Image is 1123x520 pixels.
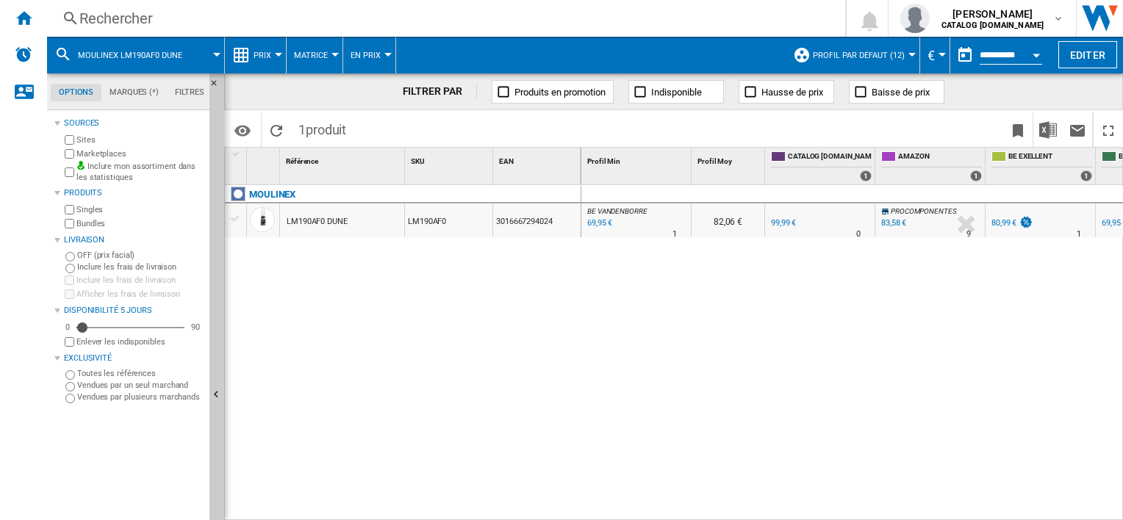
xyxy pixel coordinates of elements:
[65,382,75,391] input: Vendues par un seul marchand
[411,157,425,165] span: SKU
[65,149,74,159] input: Marketplaces
[65,135,74,145] input: Sites
[286,157,318,165] span: Référence
[65,289,74,299] input: Afficher les frais de livraison
[54,37,217,73] div: MOULINEX LM190AF0 DUNE
[76,161,204,184] label: Inclure mon assortiment dans les statistiques
[584,148,691,170] div: Sort None
[65,252,75,261] input: OFF (prix facial)
[941,7,1044,21] span: [PERSON_NAME]
[928,37,942,73] button: €
[813,51,905,60] span: Profil par défaut (12)
[76,161,85,170] img: mysite-bg-18x18.png
[408,148,492,170] div: Sort None
[991,218,1016,228] div: 80,99 €
[585,216,612,231] div: Mise à jour : mardi 9 septembre 2025 00:47
[813,37,912,73] button: Profil par défaut (12)
[695,148,764,170] div: Profil Moy Sort None
[941,21,1044,30] b: CATALOG [DOMAIN_NAME]
[64,234,204,246] div: Livraison
[291,112,354,143] span: 1
[64,187,204,199] div: Produits
[920,37,950,73] md-menu: Currency
[351,51,381,60] span: En Prix
[76,336,204,347] label: Enlever les indisponibles
[403,84,478,99] div: FILTRER PAR
[695,148,764,170] div: Sort None
[209,73,227,100] button: Masquer
[78,37,197,73] button: MOULINEX LM190AF0 DUNE
[788,151,872,164] span: CATALOG [DOMAIN_NAME]
[878,148,985,184] div: AMAZON 1 offers sold by AMAZON
[76,275,204,286] label: Inclure les frais de livraison
[351,37,388,73] button: En Prix
[250,148,279,170] div: Sort None
[761,87,823,98] span: Hausse de prix
[187,322,204,333] div: 90
[76,218,204,229] label: Bundles
[15,46,32,63] img: alerts-logo.svg
[793,37,912,73] div: Profil par défaut (12)
[283,148,404,170] div: Sort None
[76,320,184,335] md-slider: Disponibilité
[76,148,204,159] label: Marketplaces
[101,84,167,101] md-tab-item: Marques (*)
[989,148,1095,184] div: BE EXELLENT 1 offers sold by BE EXELLENT
[493,203,581,237] div: 3016667294024
[76,134,204,145] label: Sites
[970,170,982,181] div: 1 offers sold by AMAZON
[628,80,724,104] button: Indisponible
[65,264,75,273] input: Inclure les frais de livraison
[77,250,204,261] label: OFF (prix facial)
[1039,121,1057,139] img: excel-24x24.png
[514,87,606,98] span: Produits en promotion
[769,216,796,231] div: 99,99 €
[891,207,957,215] span: PROCOMPONENTES
[254,51,271,60] span: Prix
[739,80,834,104] button: Hausse de prix
[1058,41,1117,68] button: Editer
[587,207,647,215] span: BE VANDENBORRE
[872,87,930,98] span: Baisse de prix
[1019,216,1033,228] img: promotionV3.png
[496,148,581,170] div: EAN Sort None
[249,186,295,203] div: Cliquez pour filtrer sur cette marque
[62,322,73,333] div: 0
[78,51,182,60] span: MOULINEX LM190AF0 DUNE
[989,216,1033,231] div: 80,99 €
[898,151,982,164] span: AMAZON
[306,122,346,137] span: produit
[167,84,212,101] md-tab-item: Filtres
[77,261,204,272] label: Inclure les frais de livraison
[1080,170,1092,181] div: 1 offers sold by BE EXELLENT
[77,380,204,391] label: Vendues par un seul marchand
[294,51,328,60] span: Matrice
[65,205,74,214] input: Singles
[928,48,935,63] span: €
[64,305,204,317] div: Disponibilité 5 Jours
[294,37,335,73] button: Matrice
[496,148,581,170] div: Sort None
[405,203,492,237] div: LM190AF0
[408,148,492,170] div: SKU Sort None
[950,40,980,70] button: md-calendar
[254,37,279,73] button: Prix
[1033,112,1063,147] button: Télécharger au format Excel
[65,394,75,403] input: Vendues par plusieurs marchands
[849,80,944,104] button: Baisse de prix
[283,148,404,170] div: Référence Sort None
[1094,112,1123,147] button: Plein écran
[1003,112,1033,147] button: Créer un favoris
[768,148,875,184] div: CATALOG [DOMAIN_NAME] 1 offers sold by CATALOG SEB.BE
[65,337,74,347] input: Afficher les frais de livraison
[79,8,807,29] div: Rechercher
[900,4,930,33] img: profile.jpg
[65,219,74,228] input: Bundles
[692,203,764,237] div: 82,06 €
[76,289,204,300] label: Afficher les frais de livraison
[76,204,204,215] label: Singles
[287,205,348,239] div: LM190AF0 DUNE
